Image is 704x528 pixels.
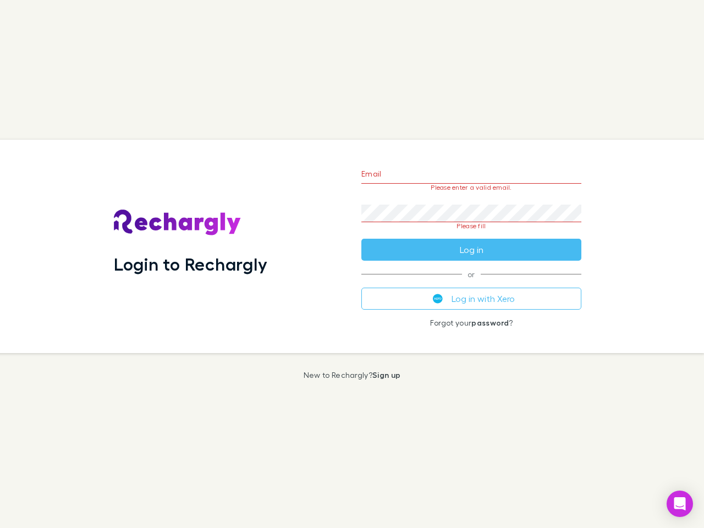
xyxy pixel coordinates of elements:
span: or [361,274,581,274]
h1: Login to Rechargly [114,254,267,274]
a: Sign up [372,370,400,380]
img: Xero's logo [433,294,443,304]
p: Please fill [361,222,581,230]
p: Please enter a valid email. [361,184,581,191]
a: password [471,318,509,327]
button: Log in [361,239,581,261]
p: New to Rechargly? [304,371,401,380]
div: Open Intercom Messenger [667,491,693,517]
button: Log in with Xero [361,288,581,310]
img: Rechargly's Logo [114,210,241,236]
p: Forgot your ? [361,318,581,327]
